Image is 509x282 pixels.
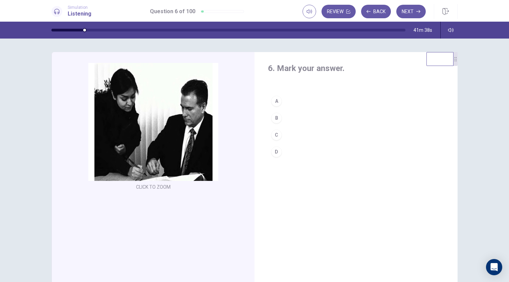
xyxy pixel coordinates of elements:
[268,93,444,110] button: A
[322,5,356,18] button: Review
[414,27,432,33] span: 41m 38s
[268,126,444,143] button: C
[268,110,444,126] button: B
[361,5,391,18] button: Back
[486,259,502,275] div: Open Intercom Messenger
[271,96,282,107] div: A
[68,10,91,18] h1: Listening
[271,113,282,123] div: B
[271,130,282,140] div: C
[68,5,91,10] span: Simulation
[271,146,282,157] div: D
[396,5,426,18] button: Next
[268,143,444,160] button: D
[268,63,444,74] h4: 6. Mark your answer.
[150,7,195,16] h1: Question 6 of 100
